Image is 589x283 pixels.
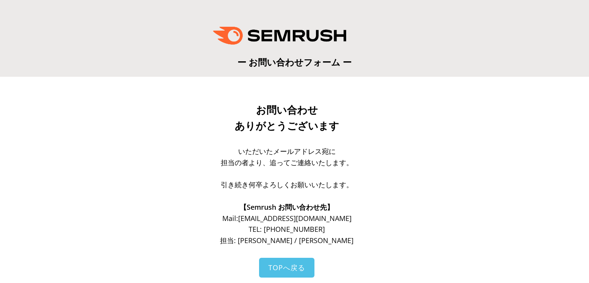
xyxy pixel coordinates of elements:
span: TEL: [PHONE_NUMBER] [249,224,325,234]
a: TOPへ戻る [259,258,314,278]
span: 担当の者より、追ってご連絡いたします。 [221,158,353,167]
span: ー お問い合わせフォーム ー [237,56,352,68]
span: 担当: [PERSON_NAME] / [PERSON_NAME] [220,236,354,245]
span: 【Semrush お問い合わせ先】 [240,202,334,212]
span: TOPへ戻る [268,263,305,272]
span: お問い合わせ [256,104,318,116]
span: いただいたメールアドレス宛に [238,147,336,156]
span: ありがとうございます [235,120,339,132]
span: Mail: [EMAIL_ADDRESS][DOMAIN_NAME] [222,214,352,223]
span: 引き続き何卒よろしくお願いいたします。 [221,180,353,189]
